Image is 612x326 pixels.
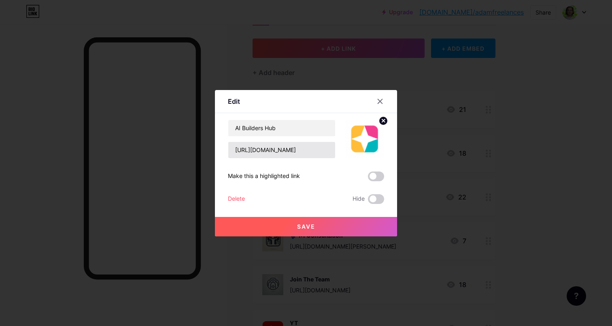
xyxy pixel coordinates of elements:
span: Hide [353,194,365,204]
div: Delete [228,194,245,204]
button: Save [215,217,397,236]
input: URL [228,142,335,158]
span: Save [297,223,315,230]
div: Edit [228,97,240,106]
img: link_thumbnail [345,120,384,159]
div: Make this a highlighted link [228,172,300,181]
input: Title [228,120,335,136]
